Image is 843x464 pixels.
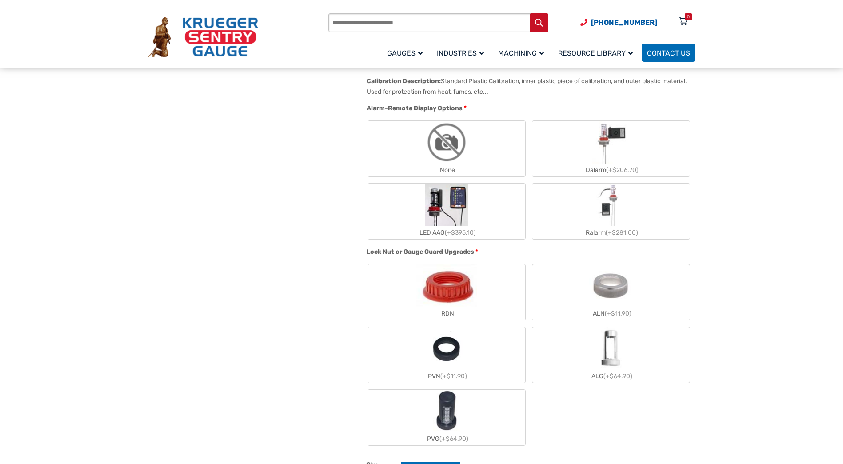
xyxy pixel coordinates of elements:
[368,226,525,239] div: LED AAG
[647,49,690,57] span: Contact Us
[532,226,690,239] div: Ralarm
[437,49,484,57] span: Industries
[367,248,474,256] span: Lock Nut or Gauge Guard Upgrades
[387,49,423,57] span: Gauges
[367,77,441,85] span: Calibration Description:
[603,372,632,380] span: (+$64.90)
[367,104,463,112] span: Alarm-Remote Display Options
[368,390,525,445] label: PVG
[642,44,695,62] a: Contact Us
[493,42,553,63] a: Machining
[445,229,476,236] span: (+$395.10)
[367,77,687,96] div: Standard Plastic Calibration, inner plastic piece of calibration, and outer plastic material. Use...
[498,49,544,57] span: Machining
[368,327,525,383] label: PVN
[532,121,690,176] label: Dalarm
[532,164,690,176] div: Dalarm
[532,307,690,320] div: ALN
[687,13,690,20] div: 0
[532,264,690,320] label: ALN
[553,42,642,63] a: Resource Library
[532,184,690,239] label: Ralarm
[605,310,631,317] span: (+$11.90)
[368,184,525,239] label: LED AAG
[382,42,431,63] a: Gauges
[580,17,657,28] a: Phone Number (920) 434-8860
[148,17,258,58] img: Krueger Sentry Gauge
[532,327,690,383] label: ALG
[368,164,525,176] div: None
[464,104,467,113] abbr: required
[368,307,525,320] div: RDN
[368,370,525,383] div: PVN
[368,264,525,320] label: RDN
[368,432,525,445] div: PVG
[606,229,638,236] span: (+$281.00)
[475,247,478,256] abbr: required
[558,49,633,57] span: Resource Library
[431,42,493,63] a: Industries
[532,370,690,383] div: ALG
[439,435,468,443] span: (+$64.90)
[440,372,467,380] span: (+$11.90)
[368,121,525,176] label: None
[606,166,639,174] span: (+$206.70)
[591,18,657,27] span: [PHONE_NUMBER]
